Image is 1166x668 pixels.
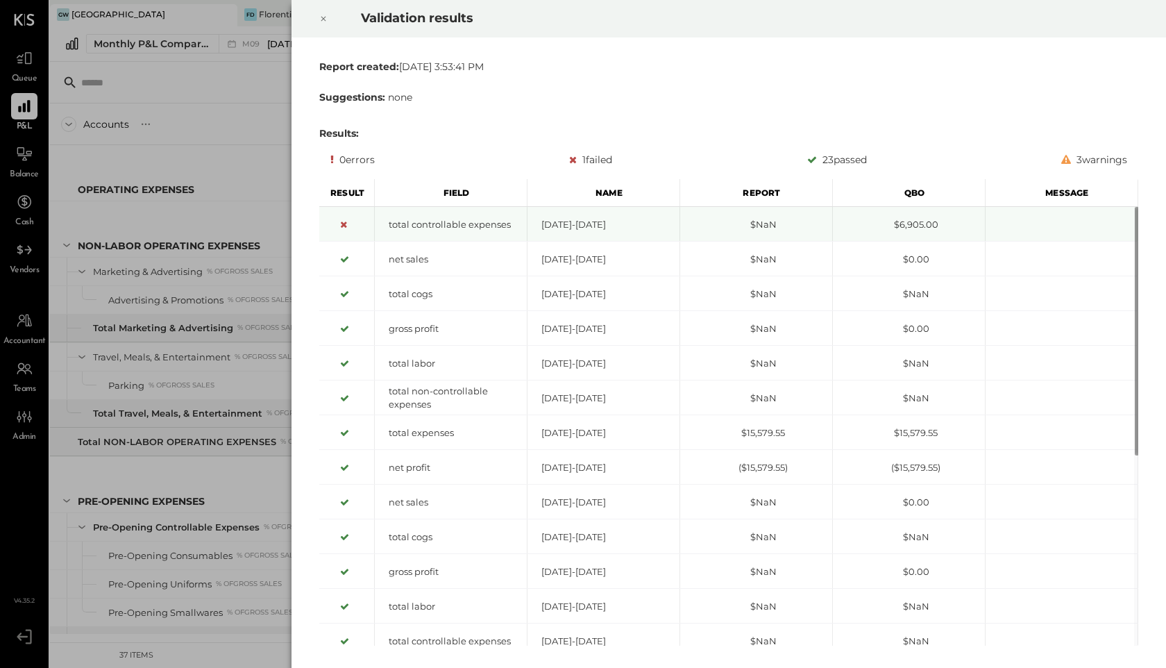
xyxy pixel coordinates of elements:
[807,151,867,168] div: 23 passed
[680,218,832,231] div: $NaN
[680,392,832,405] div: $NaN
[375,322,527,335] div: gross profit
[319,60,399,73] b: Report created:
[375,218,527,231] div: total controllable expenses
[569,151,612,168] div: 1 failed
[527,357,679,370] div: [DATE]-[DATE]
[833,600,985,613] div: $NaN
[330,151,375,168] div: 0 errors
[527,392,679,405] div: [DATE]-[DATE]
[833,565,985,578] div: $0.00
[833,635,985,648] div: $NaN
[527,253,679,266] div: [DATE]-[DATE]
[375,357,527,370] div: total labor
[680,531,832,544] div: $NaN
[319,179,375,207] div: Result
[833,179,986,207] div: Qbo
[527,179,680,207] div: Name
[375,385,527,410] div: total non-controllable expenses
[986,179,1138,207] div: Message
[319,127,359,140] b: Results:
[375,635,527,648] div: total controllable expenses
[833,531,985,544] div: $NaN
[833,357,985,370] div: $NaN
[833,218,985,231] div: $6,905.00
[527,218,679,231] div: [DATE]-[DATE]
[680,461,832,474] div: ($15,579.55)
[375,461,527,474] div: net profit
[375,565,527,578] div: gross profit
[375,426,527,440] div: total expenses
[375,179,527,207] div: Field
[375,531,527,544] div: total cogs
[527,635,679,648] div: [DATE]-[DATE]
[361,1,1005,35] h2: Validation results
[833,426,985,440] div: $15,579.55
[375,600,527,613] div: total labor
[833,253,985,266] div: $0.00
[527,531,679,544] div: [DATE]-[DATE]
[833,496,985,509] div: $0.00
[833,461,985,474] div: ($15,579.55)
[375,253,527,266] div: net sales
[680,287,832,301] div: $NaN
[680,357,832,370] div: $NaN
[680,565,832,578] div: $NaN
[527,426,679,440] div: [DATE]-[DATE]
[388,91,412,103] span: none
[527,600,679,613] div: [DATE]-[DATE]
[319,91,385,103] b: Suggestions:
[833,287,985,301] div: $NaN
[680,600,832,613] div: $NaN
[1061,151,1127,168] div: 3 warnings
[680,322,832,335] div: $NaN
[527,565,679,578] div: [DATE]-[DATE]
[680,496,832,509] div: $NaN
[375,287,527,301] div: total cogs
[527,322,679,335] div: [DATE]-[DATE]
[527,287,679,301] div: [DATE]-[DATE]
[527,496,679,509] div: [DATE]-[DATE]
[527,461,679,474] div: [DATE]-[DATE]
[680,426,832,440] div: $15,579.55
[375,496,527,509] div: net sales
[680,253,832,266] div: $NaN
[680,635,832,648] div: $NaN
[319,60,1138,74] div: [DATE] 3:53:41 PM
[680,179,833,207] div: Report
[833,392,985,405] div: $NaN
[833,322,985,335] div: $0.00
